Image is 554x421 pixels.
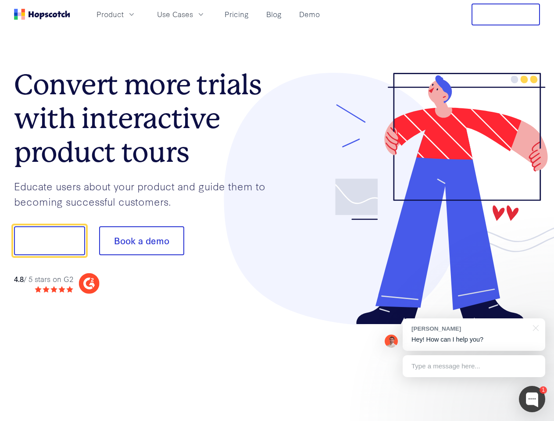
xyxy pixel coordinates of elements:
img: Mark Spera [385,335,398,348]
p: Educate users about your product and guide them to becoming successful customers. [14,178,277,209]
button: Book a demo [99,226,184,255]
button: Product [91,7,141,21]
button: Free Trial [472,4,540,25]
button: Show me! [14,226,85,255]
span: Product [97,9,124,20]
div: Type a message here... [403,355,545,377]
div: 1 [540,386,547,394]
strong: 4.8 [14,274,24,284]
button: Use Cases [152,7,211,21]
h1: Convert more trials with interactive product tours [14,68,277,169]
a: Demo [296,7,323,21]
a: Pricing [221,7,252,21]
p: Hey! How can I help you? [411,335,536,344]
a: Home [14,9,70,20]
div: / 5 stars on G2 [14,274,73,285]
span: Use Cases [157,9,193,20]
div: [PERSON_NAME] [411,325,528,333]
a: Blog [263,7,285,21]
